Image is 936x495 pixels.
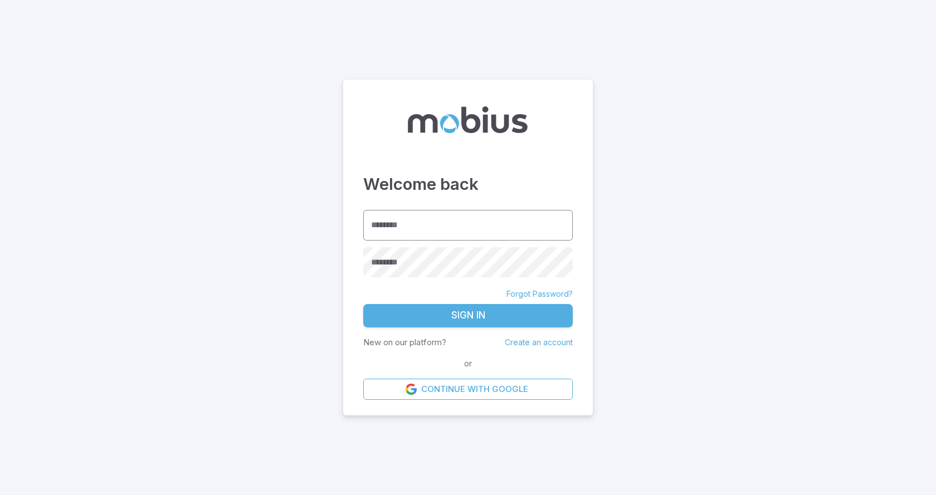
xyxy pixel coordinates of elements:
a: Create an account [505,337,573,347]
a: Continue with Google [363,379,573,400]
button: Sign In [363,304,573,327]
span: or [461,357,475,370]
p: New on our platform? [363,336,446,349]
a: Forgot Password? [506,288,573,300]
h3: Welcome back [363,172,573,197]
